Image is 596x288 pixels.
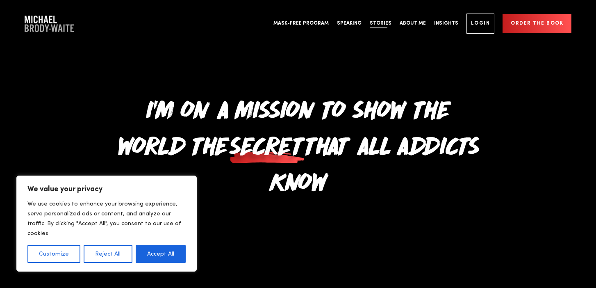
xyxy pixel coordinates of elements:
a: Insights [430,8,462,39]
a: Order the book [503,14,571,33]
div: We value your privacy [16,176,197,272]
span: secret [229,126,305,162]
h1: I'm on a mission to show the world the that all addicts know [109,90,487,198]
button: Accept All [136,245,186,263]
a: Stories [366,8,396,39]
button: Reject All [84,245,132,263]
a: Privacy Policy [88,138,121,144]
p: We value your privacy [27,184,186,194]
span: Last name [113,1,135,7]
a: Login [466,14,495,34]
p: We use cookies to enhance your browsing experience, serve personalized ads or content, and analyz... [27,199,186,238]
a: About Me [396,8,430,39]
a: Mask-Free Program [269,8,333,39]
button: Customize [27,245,80,263]
a: Speaking [333,8,366,39]
a: Company Logo Company Logo [25,16,74,32]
